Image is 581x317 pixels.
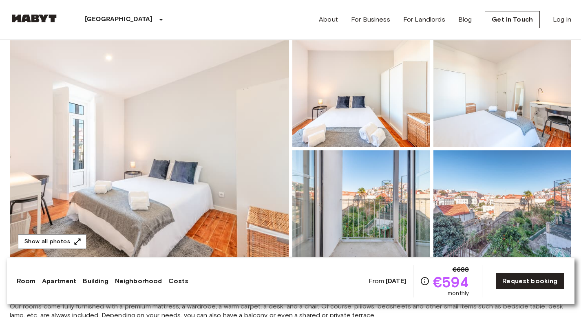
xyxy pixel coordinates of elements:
[85,15,153,24] p: [GEOGRAPHIC_DATA]
[10,14,59,22] img: Habyt
[42,276,76,286] a: Apartment
[386,277,406,285] b: [DATE]
[420,276,430,286] svg: Check cost overview for full price breakdown. Please note that discounts apply to new joiners onl...
[403,15,445,24] a: For Landlords
[115,276,162,286] a: Neighborhood
[351,15,390,24] a: For Business
[458,15,472,24] a: Blog
[433,275,469,289] span: €594
[83,276,108,286] a: Building
[369,277,406,286] span: From:
[453,265,469,275] span: €688
[17,276,36,286] a: Room
[292,150,430,257] img: Picture of unit PT-17-007-007-01H
[168,276,188,286] a: Costs
[433,150,571,257] img: Picture of unit PT-17-007-007-01H
[485,11,540,28] a: Get in Touch
[292,40,430,147] img: Picture of unit PT-17-007-007-01H
[18,234,86,249] button: Show all photos
[495,273,564,290] a: Request booking
[448,289,469,297] span: monthly
[433,40,571,147] img: Picture of unit PT-17-007-007-01H
[10,40,289,257] img: Marketing picture of unit PT-17-007-007-01H
[553,15,571,24] a: Log in
[319,15,338,24] a: About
